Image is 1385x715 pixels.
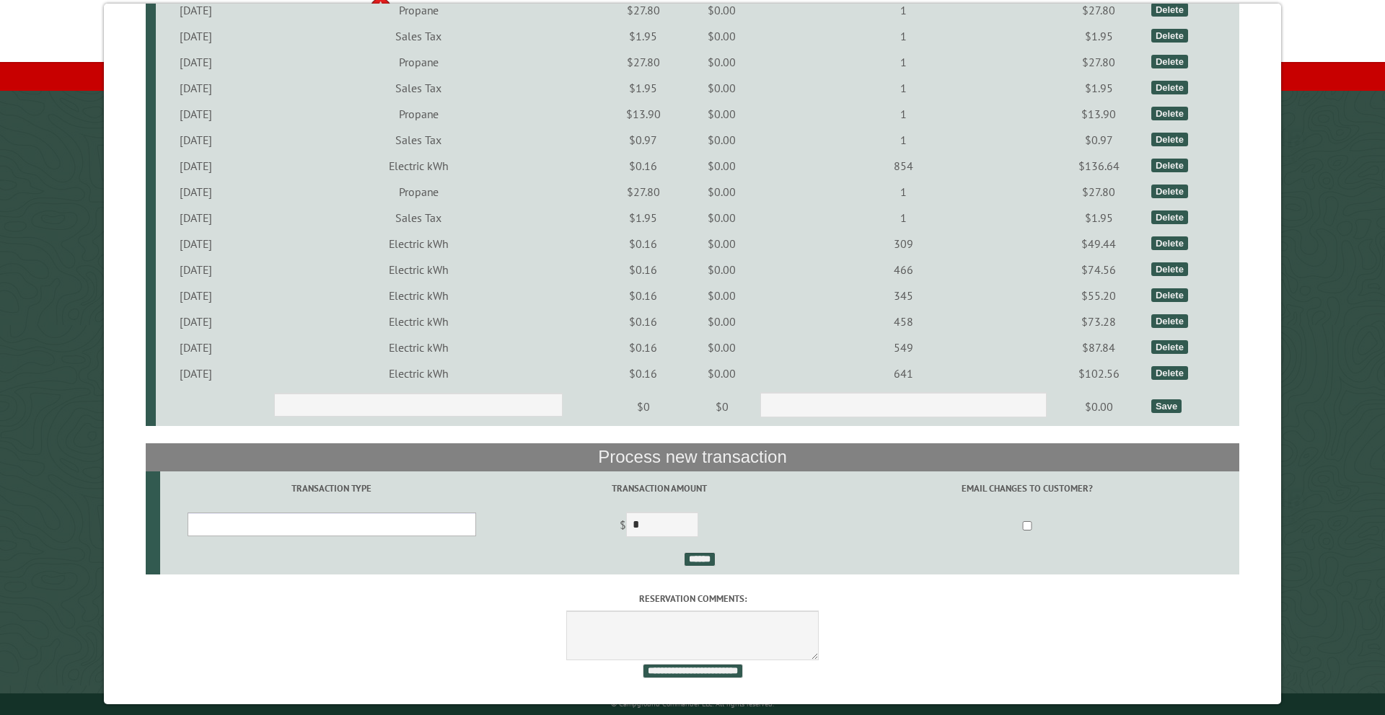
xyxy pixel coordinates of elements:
[757,257,1049,283] td: 466
[1151,210,1188,224] div: Delete
[1151,107,1188,120] div: Delete
[156,179,237,205] td: [DATE]
[1151,133,1188,146] div: Delete
[156,308,237,334] td: [DATE]
[1049,49,1149,75] td: $27.80
[757,334,1049,360] td: 549
[611,699,774,709] small: © Campground Commander LLC. All rights reserved.
[1049,308,1149,334] td: $73.28
[757,75,1049,101] td: 1
[600,257,686,283] td: $0.16
[156,205,237,231] td: [DATE]
[757,153,1049,179] td: 854
[1151,81,1188,94] div: Delete
[237,101,600,127] td: Propane
[156,334,237,360] td: [DATE]
[1151,262,1188,276] div: Delete
[1049,205,1149,231] td: $1.95
[156,231,237,257] td: [DATE]
[1151,159,1188,172] div: Delete
[237,205,600,231] td: Sales Tax
[686,308,757,334] td: $0.00
[156,23,237,49] td: [DATE]
[1049,283,1149,308] td: $55.20
[1049,23,1149,49] td: $1.95
[757,49,1049,75] td: 1
[237,334,600,360] td: Electric kWh
[757,101,1049,127] td: 1
[237,283,600,308] td: Electric kWh
[600,231,686,257] td: $0.16
[156,101,237,127] td: [DATE]
[686,49,757,75] td: $0.00
[1049,360,1149,386] td: $102.56
[600,23,686,49] td: $1.95
[686,283,757,308] td: $0.00
[757,205,1049,231] td: 1
[146,443,1240,471] th: Process new transaction
[600,75,686,101] td: $1.95
[237,360,600,386] td: Electric kWh
[237,153,600,179] td: Electric kWh
[600,308,686,334] td: $0.16
[156,75,237,101] td: [DATE]
[1049,101,1149,127] td: $13.90
[686,386,757,427] td: $0
[686,179,757,205] td: $0.00
[757,360,1049,386] td: 641
[1151,236,1188,250] div: Delete
[237,231,600,257] td: Electric kWh
[686,360,757,386] td: $0.00
[686,153,757,179] td: $0.00
[757,23,1049,49] td: 1
[600,49,686,75] td: $27.80
[1151,29,1188,43] div: Delete
[757,231,1049,257] td: 309
[237,49,600,75] td: Propane
[600,101,686,127] td: $13.90
[237,75,600,101] td: Sales Tax
[1151,340,1188,354] div: Delete
[506,481,813,495] label: Transaction Amount
[162,481,501,495] label: Transaction Type
[686,75,757,101] td: $0.00
[1049,127,1149,153] td: $0.97
[1049,334,1149,360] td: $87.84
[757,308,1049,334] td: 458
[146,592,1240,605] label: Reservation comments:
[600,205,686,231] td: $1.95
[156,153,237,179] td: [DATE]
[686,23,757,49] td: $0.00
[237,23,600,49] td: Sales Tax
[1049,257,1149,283] td: $74.56
[504,506,815,546] td: $
[1049,75,1149,101] td: $1.95
[1151,185,1188,198] div: Delete
[757,179,1049,205] td: 1
[1151,314,1188,328] div: Delete
[686,127,757,153] td: $0.00
[1049,153,1149,179] td: $136.64
[1151,288,1188,302] div: Delete
[237,308,600,334] td: Electric kWh
[1151,55,1188,68] div: Delete
[156,283,237,308] td: [DATE]
[237,179,600,205] td: Propane
[237,257,600,283] td: Electric kWh
[686,257,757,283] td: $0.00
[156,360,237,386] td: [DATE]
[600,360,686,386] td: $0.16
[237,127,600,153] td: Sales Tax
[1049,179,1149,205] td: $27.80
[1151,3,1188,17] div: Delete
[156,127,237,153] td: [DATE]
[1049,231,1149,257] td: $49.44
[600,386,686,427] td: $0
[600,334,686,360] td: $0.16
[817,481,1237,495] label: Email changes to customer?
[686,334,757,360] td: $0.00
[600,153,686,179] td: $0.16
[686,205,757,231] td: $0.00
[1151,399,1182,413] div: Save
[757,127,1049,153] td: 1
